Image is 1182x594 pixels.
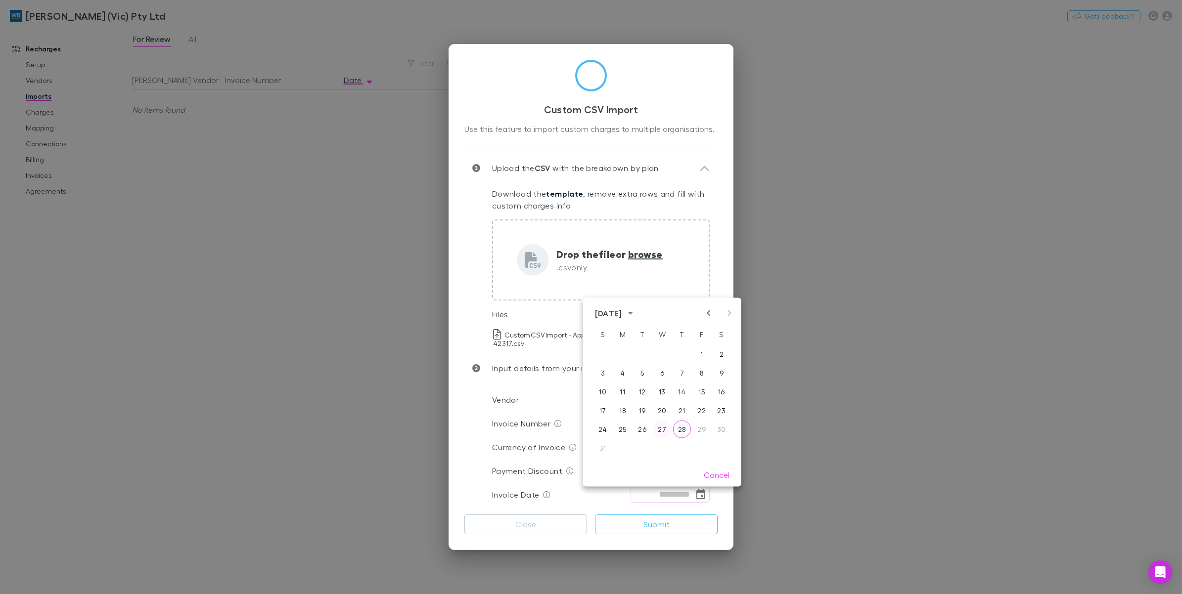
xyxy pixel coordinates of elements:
p: Payment Discount [492,465,562,477]
span: Wednesday [653,325,671,344]
button: 3 [594,364,612,382]
button: 5 [634,364,651,382]
button: 9 [713,364,730,382]
div: Input details from your invoice [464,352,718,384]
strong: CSV [535,163,550,173]
p: Files [492,308,508,320]
button: 7 [673,364,691,382]
button: 20 [653,402,671,420]
span: Tuesday [634,325,651,344]
button: 15 [693,383,711,401]
button: 12 [634,383,651,401]
span: Friday [693,325,711,344]
button: Choose date [694,488,708,502]
div: Use this feature to import custom charges to multiple organisations. [464,123,718,136]
p: Input details from your invoice [480,362,607,374]
button: 13 [653,383,671,401]
button: 10 [594,383,612,401]
button: 17 [594,402,612,420]
h3: Custom CSV Import [464,103,718,115]
button: 18 [614,402,632,420]
div: [DATE] [595,307,622,319]
p: CustomCSVImport - ApprovalMax [DATE] INV6090BB55-42317.csv [493,329,689,347]
button: 2 [713,345,730,363]
button: 28 [673,421,691,438]
button: 21 [673,402,691,420]
button: 8 [693,364,711,382]
button: 4 [614,364,632,382]
p: Invoice Number [492,418,550,429]
button: 22 [693,402,711,420]
button: 27 [653,421,671,438]
button: 1 [693,345,711,363]
span: Sunday [594,325,612,344]
p: .csv only [556,261,663,273]
p: Upload the with the breakdown by plan [480,162,659,174]
div: Open Intercom Messenger [1148,560,1172,584]
p: Download the , remove extra rows and fill with custom charges info [492,188,710,212]
button: calendar view is open, switch to year view [625,307,636,319]
button: 14 [673,383,691,401]
div: Upload theCSV with the breakdown by plan [464,152,718,184]
p: Invoice Date [492,489,539,501]
button: Cancel [696,467,737,483]
span: browse [628,248,663,260]
button: Submit [595,514,718,534]
button: Close [464,514,587,534]
button: 6 [653,364,671,382]
span: Saturday [713,325,730,344]
button: 23 [713,402,730,420]
button: 11 [614,383,632,401]
p: Vendor [492,394,519,406]
span: Monday [614,325,632,344]
p: Drop the file or [556,247,663,261]
button: 25 [614,421,632,438]
button: 19 [634,402,651,420]
p: Currency of Invoice [492,441,565,453]
button: Previous month [703,307,715,319]
span: Thursday [673,325,691,344]
button: 24 [594,421,612,438]
a: template [546,189,583,199]
button: 26 [634,421,651,438]
button: 16 [713,383,730,401]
